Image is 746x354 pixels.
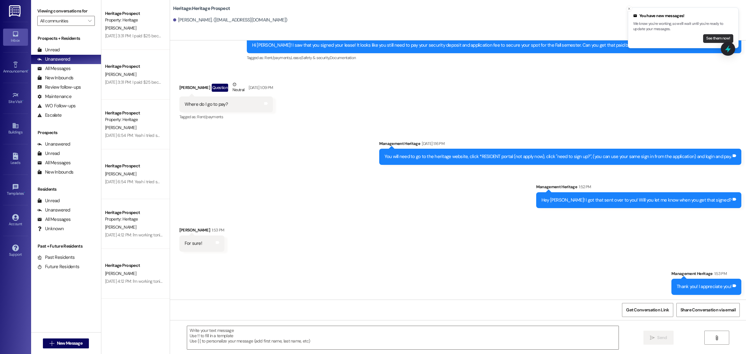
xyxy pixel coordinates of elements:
[714,335,719,340] i: 
[330,55,356,60] span: Documentation
[9,5,22,17] img: ResiDesk Logo
[37,254,75,261] div: Past Residents
[37,198,60,204] div: Unread
[37,141,70,147] div: Unanswered
[105,278,253,284] div: [DATE] 4:12 PM: I'm working tonight but I'll have it done before 8:00pm if that's okay.
[37,160,71,166] div: All Messages
[379,140,742,149] div: Management Heritage
[57,340,82,347] span: New Message
[247,53,742,62] div: Tagged as:
[31,243,101,249] div: Past + Future Residents
[105,25,136,31] span: [PERSON_NAME]
[3,120,28,137] a: Buildings
[265,55,291,60] span: Rent/payments ,
[88,18,91,23] i: 
[31,129,101,136] div: Prospects
[22,99,23,103] span: •
[105,179,255,184] div: [DATE] 6:54 PM: Yeah i tried switching it over but it didnt tell me how much was due
[633,21,733,32] p: We know you're working, so we'll wait until you're ready to update your messages.
[105,110,163,116] div: Heritage Prospect
[37,216,71,223] div: All Messages
[37,103,76,109] div: WO Follow-ups
[37,226,64,232] div: Unknown
[671,270,741,279] div: Management Heritage
[179,227,224,235] div: [PERSON_NAME]
[3,182,28,198] a: Templates •
[37,207,70,213] div: Unanswered
[105,125,136,130] span: [PERSON_NAME]
[173,17,288,23] div: [PERSON_NAME]. ([EMAIL_ADDRESS][DOMAIN_NAME])
[212,84,228,91] div: Question
[703,34,733,43] button: See them now!
[676,303,740,317] button: Share Conversation via email
[210,227,224,233] div: 1:53 PM
[626,6,632,12] button: Close toast
[185,101,228,108] div: Where do I go to pay?
[650,335,655,340] i: 
[626,307,669,313] span: Get Conversation Link
[3,151,28,168] a: Leads
[247,84,273,91] div: [DATE] 1:09 PM
[43,338,89,348] button: New Message
[105,163,163,169] div: Heritage Prospect
[231,81,246,94] div: Neutral
[541,197,732,203] div: Hey [PERSON_NAME]! I got that sent over to you! Will you let me know when you get that signed?
[31,186,101,193] div: Residents
[37,150,60,157] div: Unread
[3,29,28,45] a: Inbox
[37,263,79,270] div: Future Residents
[105,63,163,70] div: Heritage Prospect
[28,68,29,72] span: •
[385,153,732,160] div: You will need to go to the heritage website, click *RESIDENT portal (not apply now), click "need ...
[105,271,136,276] span: [PERSON_NAME]
[713,270,727,277] div: 1:53 PM
[24,190,25,195] span: •
[49,341,54,346] i: 
[37,56,70,63] div: Unanswered
[37,47,60,53] div: Unread
[105,17,163,23] div: Property: Heritage
[37,93,71,100] div: Maintenance
[105,10,163,17] div: Heritage Prospect
[105,133,255,138] div: [DATE] 6:54 PM: Yeah i tried switching it over but it didnt tell me how much was due
[3,243,28,259] a: Support
[577,184,591,190] div: 1:52 PM
[657,334,667,341] span: Send
[179,112,273,121] div: Tagged as:
[173,5,230,12] b: Heritage: Heritage Prospect
[105,262,163,269] div: Heritage Prospect
[622,303,673,317] button: Get Conversation Link
[291,55,301,60] span: Lease ,
[3,212,28,229] a: Account
[179,81,273,96] div: [PERSON_NAME]
[420,140,444,147] div: [DATE] 1:16 PM
[105,72,136,77] span: [PERSON_NAME]
[680,307,736,313] span: Share Conversation via email
[105,216,163,222] div: Property: Heritage
[105,116,163,123] div: Property: Heritage
[37,65,71,72] div: All Messages
[643,331,674,345] button: Send
[536,184,742,192] div: Management Heritage
[197,114,223,119] span: Rent/payments
[37,169,73,175] div: New Inbounds
[37,112,62,119] div: Escalate
[633,13,733,19] div: You have new messages!
[677,283,731,290] div: Thank you! I appreciate you!
[105,171,136,177] span: [PERSON_NAME]
[105,232,253,238] div: [DATE] 4:12 PM: I'm working tonight but I'll have it done before 8:00pm if that's okay.
[105,209,163,216] div: Heritage Prospect
[37,75,73,81] div: New Inbounds
[37,84,81,91] div: Review follow-ups
[31,35,101,42] div: Prospects + Residents
[37,6,95,16] label: Viewing conversations for
[105,309,163,315] div: Heritage Prospect
[252,42,732,49] div: Hi [PERSON_NAME]! I saw that you signed your lease! It looks like you still need to pay your secu...
[40,16,85,26] input: All communities
[185,240,202,247] div: For sure!
[301,55,329,60] span: Safety & security ,
[3,90,28,107] a: Site Visit •
[105,224,136,230] span: [PERSON_NAME]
